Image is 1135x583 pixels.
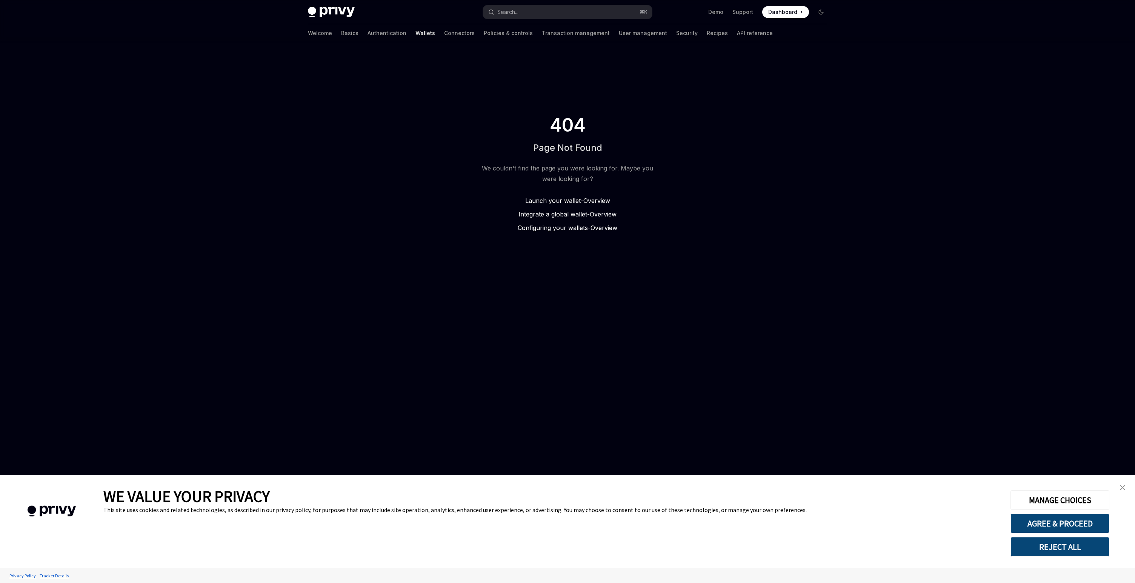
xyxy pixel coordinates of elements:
span: WE VALUE YOUR PRIVACY [103,486,270,506]
div: This site uses cookies and related technologies, as described in our privacy policy, for purposes... [103,506,999,514]
a: Connectors [444,24,475,42]
h1: Page Not Found [533,142,602,154]
span: 404 [548,115,587,136]
a: User management [619,24,667,42]
span: Overview [590,210,617,218]
span: Dashboard [768,8,797,16]
a: close banner [1115,480,1130,495]
a: Demo [708,8,723,16]
a: Launch your wallet-Overview [478,196,657,205]
a: Basics [341,24,358,42]
img: close banner [1120,485,1125,490]
a: Welcome [308,24,332,42]
button: AGREE & PROCEED [1010,514,1109,533]
img: company logo [11,495,92,528]
a: Privacy Policy [8,569,38,582]
button: Toggle dark mode [815,6,827,18]
span: Launch your wallet - [525,197,583,204]
button: Search...⌘K [483,5,652,19]
span: ⌘ K [640,9,647,15]
a: Transaction management [542,24,610,42]
img: dark logo [308,7,355,17]
a: Integrate a global wallet-Overview [478,210,657,219]
span: Configuring your wallets - [518,224,591,232]
span: Overview [591,224,617,232]
span: Overview [583,197,610,204]
a: Configuring your wallets-Overview [478,223,657,232]
button: REJECT ALL [1010,537,1109,557]
a: Support [732,8,753,16]
a: Policies & controls [484,24,533,42]
a: Security [676,24,698,42]
a: Recipes [707,24,728,42]
a: Dashboard [762,6,809,18]
a: Wallets [415,24,435,42]
span: Integrate a global wallet - [518,210,590,218]
a: API reference [737,24,773,42]
button: MANAGE CHOICES [1010,490,1109,510]
div: Search... [497,8,518,17]
a: Tracker Details [38,569,71,582]
a: Authentication [368,24,406,42]
div: We couldn't find the page you were looking for. Maybe you were looking for? [478,163,657,184]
